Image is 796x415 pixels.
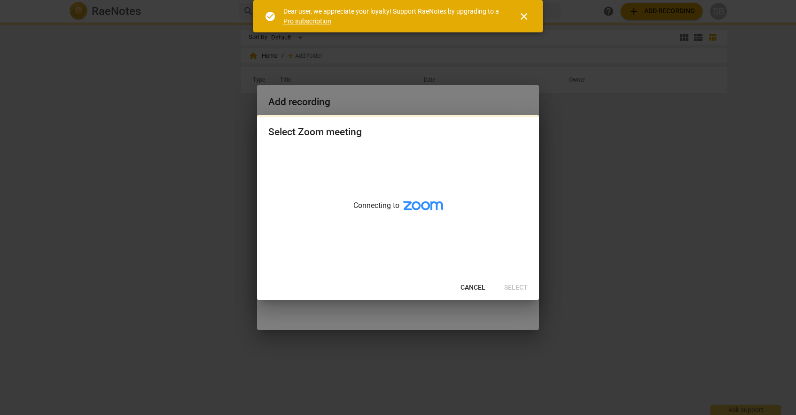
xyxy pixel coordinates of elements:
[257,147,539,276] div: Connecting to
[283,17,331,25] a: Pro subscription
[518,11,530,22] span: close
[283,7,501,26] div: Dear user, we appreciate your loyalty! Support RaeNotes by upgrading to a
[268,126,362,138] div: Select Zoom meeting
[265,11,276,22] span: check_circle
[513,5,535,28] button: Close
[460,283,485,292] span: Cancel
[453,279,493,296] button: Cancel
